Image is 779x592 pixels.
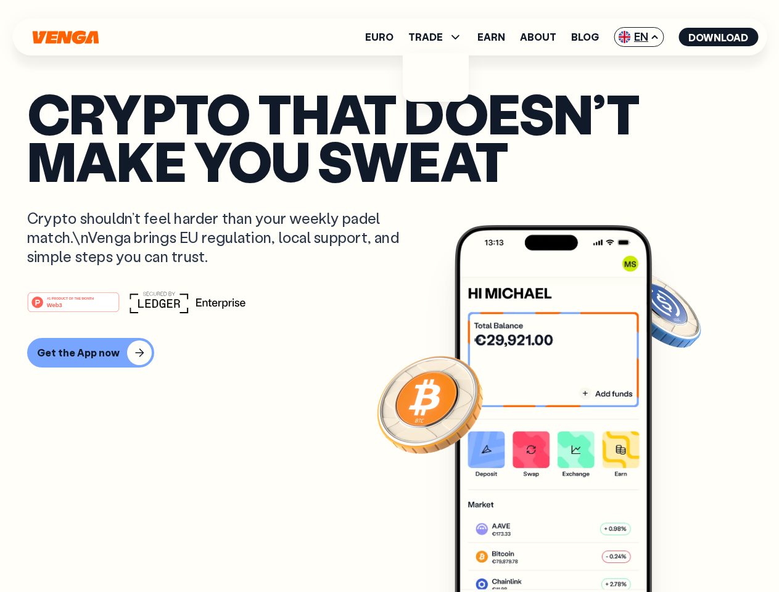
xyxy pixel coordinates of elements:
[571,32,599,42] a: Blog
[520,32,556,42] a: About
[678,28,758,46] button: Download
[31,30,100,44] svg: Home
[47,301,62,308] tspan: Web3
[408,32,443,42] span: TRADE
[37,347,120,359] div: Get the App now
[374,348,485,459] img: Bitcoin
[27,338,154,368] button: Get the App now
[27,208,417,266] p: Crypto shouldn’t feel harder than your weekly padel match.\nVenga brings EU regulation, local sup...
[47,296,94,300] tspan: #1 PRODUCT OF THE MONTH
[615,265,704,354] img: USDC coin
[27,89,752,184] p: Crypto that doesn’t make you sweat
[365,32,394,42] a: Euro
[618,31,630,43] img: flag-uk
[408,30,463,44] span: TRADE
[477,32,505,42] a: Earn
[27,299,120,315] a: #1 PRODUCT OF THE MONTHWeb3
[614,27,664,47] span: EN
[27,338,752,368] a: Get the App now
